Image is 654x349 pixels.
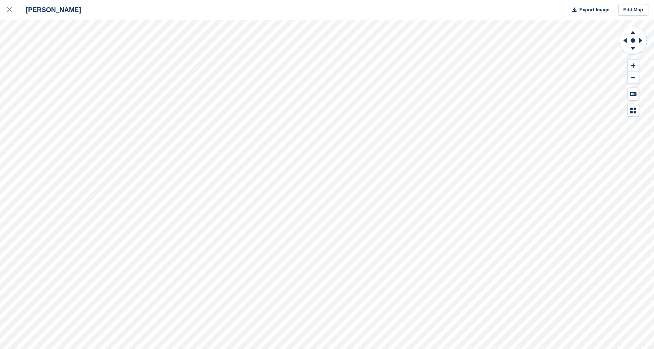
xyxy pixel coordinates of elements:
span: Export Image [579,6,609,13]
button: Keyboard Shortcuts [628,88,639,100]
a: Edit Map [618,4,648,16]
button: Export Image [568,4,609,16]
div: [PERSON_NAME] [19,5,81,14]
button: Zoom Out [628,72,639,84]
button: Map Legend [628,104,639,116]
button: Zoom In [628,60,639,72]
